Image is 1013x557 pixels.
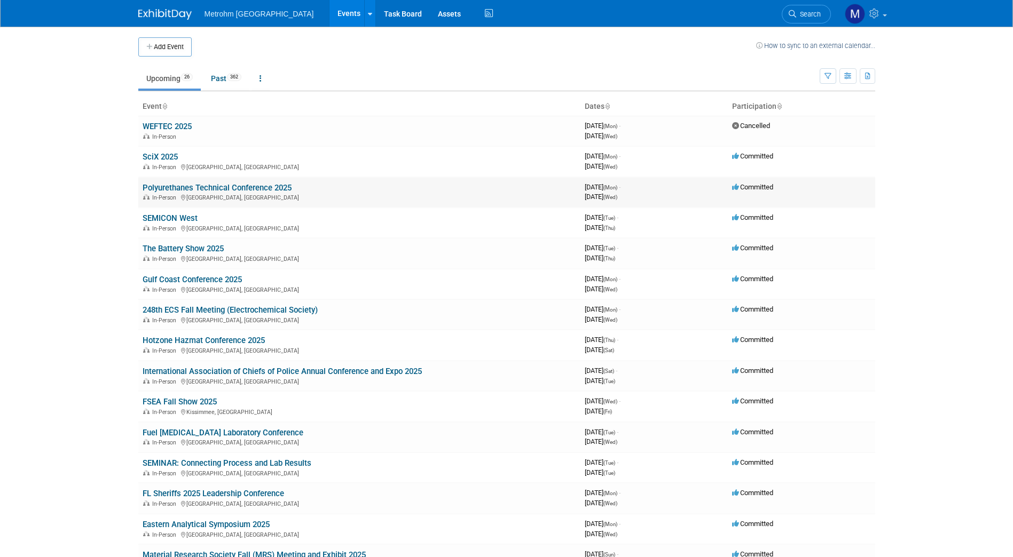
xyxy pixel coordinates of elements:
span: (Wed) [603,317,617,323]
span: In-Person [152,439,179,446]
span: In-Person [152,225,179,232]
span: (Wed) [603,164,617,170]
span: [DATE] [585,428,618,436]
a: 248th ECS Fall Meeting (Electrochemical Society) [143,305,318,315]
div: Kissimmee, [GEOGRAPHIC_DATA] [143,407,576,416]
span: (Sat) [603,368,614,374]
span: (Mon) [603,123,617,129]
span: (Wed) [603,133,617,139]
span: 362 [227,73,241,81]
span: In-Person [152,378,179,385]
span: (Mon) [603,185,617,190]
span: (Mon) [603,154,617,160]
a: Polyurethanes Technical Conference 2025 [143,183,292,193]
a: Past362 [203,68,249,89]
th: Dates [580,98,728,116]
span: [DATE] [585,213,618,221]
span: - [617,244,618,252]
div: [GEOGRAPHIC_DATA], [GEOGRAPHIC_DATA] [143,315,576,324]
span: - [619,183,621,191]
span: [DATE] [585,397,621,405]
span: (Tue) [603,378,615,384]
th: Event [138,98,580,116]
img: In-Person Event [143,531,150,537]
span: (Wed) [603,531,617,537]
a: The Battery Show 2025 [143,244,224,253]
span: (Tue) [603,470,615,476]
span: [DATE] [585,315,617,323]
span: Committed [732,489,773,497]
div: [GEOGRAPHIC_DATA], [GEOGRAPHIC_DATA] [143,346,576,354]
span: Committed [732,213,773,221]
span: [DATE] [585,132,617,140]
span: - [617,428,618,436]
span: Cancelled [732,122,770,130]
span: [DATE] [585,275,621,283]
a: Sort by Participation Type [776,102,782,110]
span: In-Person [152,133,179,140]
a: Hotzone Hazmat Conference 2025 [143,336,265,345]
span: [DATE] [585,122,621,130]
span: [DATE] [585,407,612,415]
img: In-Person Event [143,439,150,444]
span: [DATE] [585,305,621,313]
div: [GEOGRAPHIC_DATA], [GEOGRAPHIC_DATA] [143,437,576,446]
span: (Wed) [603,500,617,506]
span: Committed [732,336,773,344]
a: WEFTEC 2025 [143,122,192,131]
a: Sort by Start Date [604,102,610,110]
span: In-Person [152,470,179,477]
span: [DATE] [585,489,621,497]
a: Gulf Coast Conference 2025 [143,275,242,284]
span: [DATE] [585,152,621,160]
span: [DATE] [585,183,621,191]
a: International Association of Chiefs of Police Annual Conference and Expo 2025 [143,367,422,376]
span: - [617,458,618,466]
img: Michelle Simoes [845,4,865,24]
span: (Wed) [603,399,617,404]
img: In-Person Event [143,194,150,200]
span: Committed [732,244,773,252]
span: Committed [732,183,773,191]
img: In-Person Event [143,287,150,292]
span: Committed [732,520,773,528]
span: Committed [732,152,773,160]
span: In-Person [152,347,179,354]
div: [GEOGRAPHIC_DATA], [GEOGRAPHIC_DATA] [143,468,576,477]
span: (Thu) [603,225,615,231]
span: (Mon) [603,276,617,282]
span: (Mon) [603,490,617,496]
span: (Sat) [603,347,614,353]
span: Committed [732,428,773,436]
span: Committed [732,275,773,283]
span: - [619,397,621,405]
span: In-Person [152,164,179,171]
a: Sort by Event Name [162,102,167,110]
span: In-Person [152,194,179,201]
img: In-Person Event [143,256,150,261]
span: (Fri) [603,409,612,415]
span: [DATE] [585,520,621,528]
span: [DATE] [585,193,617,201]
a: FSEA Fall Show 2025 [143,397,217,407]
span: (Tue) [603,215,615,221]
div: [GEOGRAPHIC_DATA], [GEOGRAPHIC_DATA] [143,254,576,262]
div: [GEOGRAPHIC_DATA], [GEOGRAPHIC_DATA] [143,377,576,385]
img: In-Person Event [143,409,150,414]
div: [GEOGRAPHIC_DATA], [GEOGRAPHIC_DATA] [143,224,576,232]
span: [DATE] [585,346,614,354]
a: Search [782,5,831,23]
span: In-Person [152,256,179,262]
span: [DATE] [585,530,617,538]
img: In-Person Event [143,378,150,384]
th: Participation [728,98,875,116]
span: - [619,152,621,160]
a: SEMINAR: Connecting Process and Lab Results [143,458,311,468]
span: - [619,305,621,313]
span: Search [796,10,821,18]
button: Add Event [138,37,192,57]
span: - [619,520,621,528]
span: In-Person [152,409,179,416]
span: - [619,122,621,130]
span: (Tue) [603,429,615,435]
